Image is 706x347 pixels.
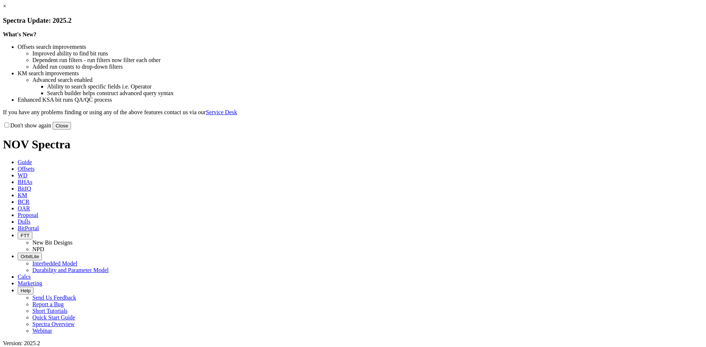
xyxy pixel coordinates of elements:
a: Report a Bug [32,301,64,307]
span: Calcs [18,274,31,280]
span: BCR [18,199,29,205]
span: Offsets [18,166,35,172]
strong: What's New? [3,31,36,37]
a: Webinar [32,328,52,334]
a: NPD [32,246,44,252]
span: OAR [18,205,30,212]
li: Dependent run filters - run filters now filter each other [32,57,703,64]
h3: Spectra Update: 2025.2 [3,17,703,25]
a: × [3,3,6,9]
span: BitPortal [18,225,39,231]
span: Guide [18,159,32,165]
a: Send Us Feedback [32,294,76,301]
input: Don't show again [4,123,9,127]
li: Search builder helps construct advanced query syntax [47,90,703,97]
a: Spectra Overview [32,321,75,327]
a: Interbedded Model [32,260,77,267]
span: Marketing [18,280,42,286]
span: KM [18,192,27,198]
li: Improved ability to find bit runs [32,50,703,57]
div: Version: 2025.2 [3,340,703,347]
li: Enhanced KSA bit runs QA/QC process [18,97,703,103]
a: Quick Start Guide [32,314,75,321]
li: Offsets search improvements [18,44,703,50]
span: BitIQ [18,185,31,192]
span: Dulls [18,218,31,225]
span: Proposal [18,212,38,218]
span: FTT [21,233,29,238]
li: Added run counts to drop-down filters [32,64,703,70]
span: Help [21,288,31,293]
a: New Bit Designs [32,239,72,246]
a: Short Tutorials [32,308,68,314]
li: KM search improvements [18,70,703,77]
span: BHAs [18,179,32,185]
a: Durability and Parameter Model [32,267,109,273]
label: Don't show again [3,122,51,129]
span: OrbitLite [21,254,39,259]
h1: NOV Spectra [3,138,703,151]
a: Service Desk [206,109,237,115]
span: WD [18,172,28,178]
li: Advanced search enabled [32,77,703,83]
li: Ability to search specific fields i.e. Operator [47,83,703,90]
p: If you have any problems finding or using any of the above features contact us via our [3,109,703,116]
button: Close [53,122,71,130]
